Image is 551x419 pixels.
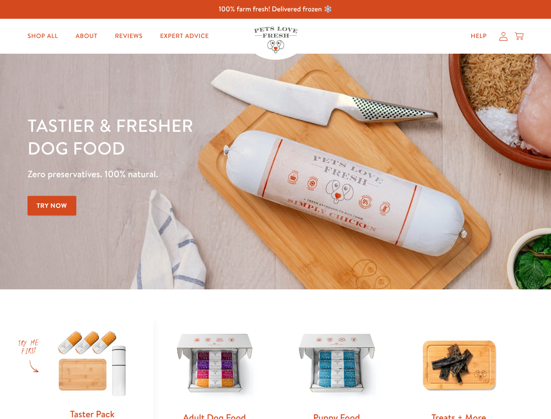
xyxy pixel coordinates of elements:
a: About [68,27,104,45]
a: Reviews [108,27,149,45]
h1: Tastier & fresher dog food [27,114,358,159]
p: Zero preservatives. 100% natural. [27,166,358,182]
a: Shop All [21,27,65,45]
img: Pets Love Fresh [254,27,298,53]
a: Try Now [27,196,76,216]
a: Expert Advice [153,27,216,45]
a: Help [464,27,494,45]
